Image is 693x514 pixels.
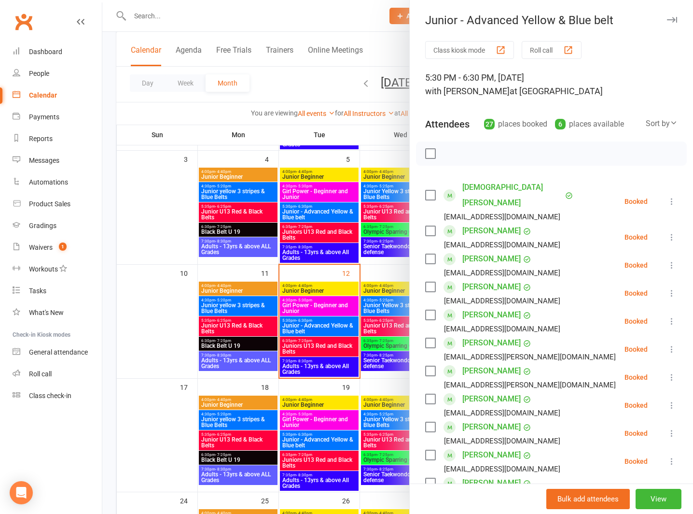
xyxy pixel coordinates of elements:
[13,171,102,193] a: Automations
[624,430,648,437] div: Booked
[13,193,102,215] a: Product Sales
[484,119,495,129] div: 27
[29,348,88,356] div: General attendance
[624,374,648,381] div: Booked
[29,200,70,208] div: Product Sales
[462,251,521,267] a: [PERSON_NAME]
[510,86,603,96] span: at [GEOGRAPHIC_DATA]
[624,402,648,409] div: Booked
[29,370,52,378] div: Roll call
[624,234,648,241] div: Booked
[546,489,630,509] button: Bulk add attendees
[484,117,547,131] div: places booked
[13,280,102,302] a: Tasks
[29,91,57,99] div: Calendar
[29,157,59,164] div: Messages
[624,198,648,205] div: Booked
[29,113,59,121] div: Payments
[462,363,521,379] a: [PERSON_NAME]
[624,458,648,465] div: Booked
[410,14,693,27] div: Junior - Advanced Yellow & Blue belt
[29,265,58,273] div: Workouts
[29,70,49,77] div: People
[444,435,560,447] div: [EMAIL_ADDRESS][DOMAIN_NAME]
[462,475,521,491] a: [PERSON_NAME]
[29,48,62,56] div: Dashboard
[13,385,102,407] a: Class kiosk mode
[522,41,582,59] button: Roll call
[444,295,560,307] div: [EMAIL_ADDRESS][DOMAIN_NAME]
[444,323,560,335] div: [EMAIL_ADDRESS][DOMAIN_NAME]
[13,258,102,280] a: Workouts
[29,392,71,400] div: Class check-in
[425,117,470,131] div: Attendees
[444,239,560,251] div: [EMAIL_ADDRESS][DOMAIN_NAME]
[444,463,560,475] div: [EMAIL_ADDRESS][DOMAIN_NAME]
[462,447,521,463] a: [PERSON_NAME]
[425,86,510,96] span: with [PERSON_NAME]
[646,117,678,130] div: Sort by
[59,243,67,251] span: 1
[13,150,102,171] a: Messages
[13,63,102,85] a: People
[13,85,102,106] a: Calendar
[29,287,46,295] div: Tasks
[13,363,102,385] a: Roll call
[29,178,68,186] div: Automations
[444,351,616,363] div: [EMAIL_ADDRESS][PERSON_NAME][DOMAIN_NAME]
[444,379,616,391] div: [EMAIL_ADDRESS][PERSON_NAME][DOMAIN_NAME]
[13,106,102,128] a: Payments
[13,342,102,363] a: General attendance kiosk mode
[462,279,521,295] a: [PERSON_NAME]
[624,318,648,325] div: Booked
[13,302,102,324] a: What's New
[462,335,521,351] a: [PERSON_NAME]
[462,391,521,407] a: [PERSON_NAME]
[462,419,521,435] a: [PERSON_NAME]
[13,237,102,258] a: Waivers 1
[425,41,514,59] button: Class kiosk mode
[624,290,648,297] div: Booked
[10,481,33,504] div: Open Intercom Messenger
[555,119,566,129] div: 6
[636,489,681,509] button: View
[624,346,648,353] div: Booked
[29,309,64,316] div: What's New
[29,222,56,229] div: Gradings
[555,117,624,131] div: places available
[13,41,102,63] a: Dashboard
[444,267,560,279] div: [EMAIL_ADDRESS][DOMAIN_NAME]
[13,128,102,150] a: Reports
[462,223,521,239] a: [PERSON_NAME]
[13,215,102,237] a: Gradings
[462,180,563,211] a: [DEMOGRAPHIC_DATA][PERSON_NAME]
[624,262,648,269] div: Booked
[12,10,36,34] a: Clubworx
[29,243,53,251] div: Waivers
[444,407,560,419] div: [EMAIL_ADDRESS][DOMAIN_NAME]
[29,135,53,143] div: Reports
[425,71,678,98] div: 5:30 PM - 6:30 PM, [DATE]
[462,307,521,323] a: [PERSON_NAME]
[444,211,560,223] div: [EMAIL_ADDRESS][DOMAIN_NAME]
